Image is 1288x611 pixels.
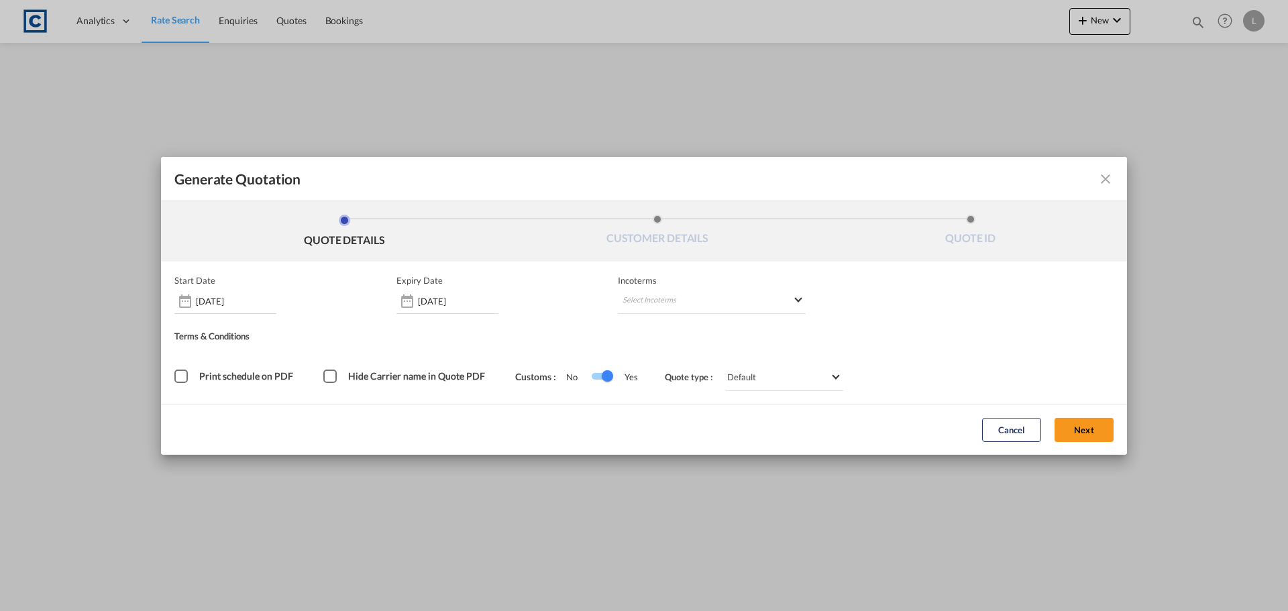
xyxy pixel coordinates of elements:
[174,275,215,286] p: Start Date
[161,157,1127,455] md-dialog: Generate QuotationQUOTE ...
[501,215,814,251] li: CUSTOMER DETAILS
[611,372,638,382] span: Yes
[1097,171,1114,187] md-icon: icon-close fg-AAA8AD cursor m-0
[188,215,501,251] li: QUOTE DETAILS
[396,275,443,286] p: Expiry Date
[348,370,485,382] span: Hide Carrier name in Quote PDF
[174,170,301,188] span: Generate Quotation
[618,290,806,314] md-select: Select Incoterms
[982,418,1041,442] button: Cancel
[515,371,566,382] span: Customs :
[566,372,591,382] span: No
[174,370,297,384] md-checkbox: Print schedule on PDF
[174,331,644,347] div: Terms & Conditions
[618,275,806,286] span: Incoterms
[591,367,611,387] md-switch: Switch 1
[1055,418,1114,442] button: Next
[665,372,722,382] span: Quote type :
[727,372,756,382] div: Default
[814,215,1127,251] li: QUOTE ID
[418,296,498,307] input: Expiry date
[196,296,276,307] input: Start date
[199,370,293,382] span: Print schedule on PDF
[323,370,488,384] md-checkbox: Hide Carrier name in Quote PDF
